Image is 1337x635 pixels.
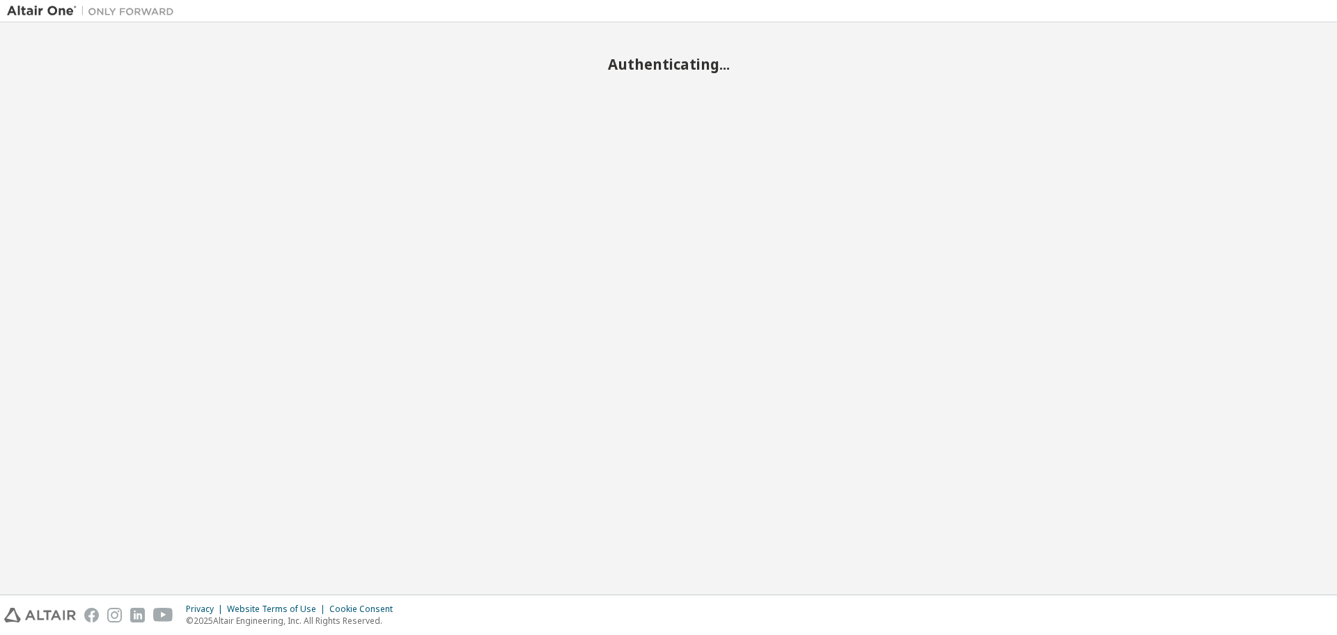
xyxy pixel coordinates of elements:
div: Privacy [186,604,227,615]
div: Website Terms of Use [227,604,329,615]
img: Altair One [7,4,181,18]
div: Cookie Consent [329,604,401,615]
p: © 2025 Altair Engineering, Inc. All Rights Reserved. [186,615,401,627]
img: altair_logo.svg [4,608,76,622]
img: youtube.svg [153,608,173,622]
img: facebook.svg [84,608,99,622]
img: instagram.svg [107,608,122,622]
h2: Authenticating... [7,55,1330,73]
img: linkedin.svg [130,608,145,622]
